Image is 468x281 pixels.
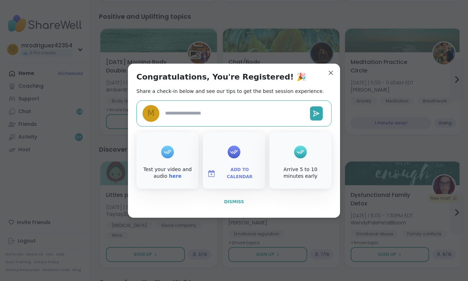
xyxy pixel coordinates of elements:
button: Add to Calendar [204,166,264,181]
div: Test your video and audio [138,166,197,180]
button: Dismiss [136,194,332,209]
span: Add to Calendar [218,166,261,180]
div: Arrive 5 to 10 minutes early [271,166,330,180]
a: here [169,173,182,179]
h1: Congratulations, You're Registered! 🎉 [136,72,306,82]
span: Dismiss [224,199,244,204]
img: ShareWell Logomark [207,169,216,178]
span: m [147,107,154,119]
h2: Share a check-in below and see our tips to get the best session experience. [136,88,324,95]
